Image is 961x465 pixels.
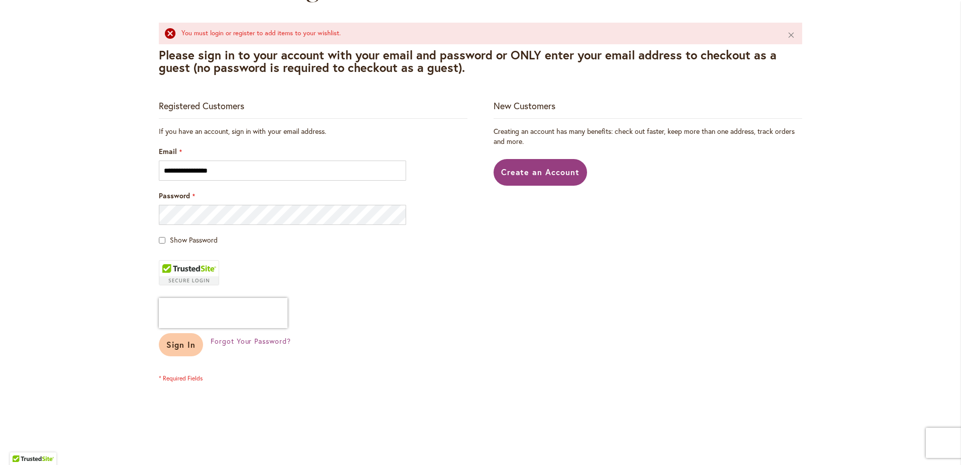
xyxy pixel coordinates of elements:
[211,336,291,346] a: Forgot Your Password?
[494,159,588,186] a: Create an Account
[494,100,555,112] strong: New Customers
[159,260,219,285] div: TrustedSite Certified
[159,191,190,200] span: Password
[181,29,772,38] div: You must login or register to add items to your wishlist.
[211,336,291,346] span: Forgot Your Password?
[501,167,580,177] span: Create an Account
[494,126,802,146] p: Creating an account has many benefits: check out faster, keep more than one address, track orders...
[8,429,36,457] iframe: Launch Accessibility Center
[159,100,244,112] strong: Registered Customers
[166,339,196,350] span: Sign In
[159,333,203,356] button: Sign In
[159,298,287,328] iframe: reCAPTCHA
[170,235,218,245] span: Show Password
[159,126,467,136] div: If you have an account, sign in with your email address.
[159,47,777,75] strong: Please sign in to your account with your email and password or ONLY enter your email address to c...
[159,146,177,156] span: Email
